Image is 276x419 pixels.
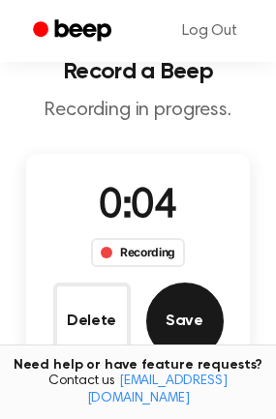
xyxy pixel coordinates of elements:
[99,187,176,227] span: 0:04
[12,374,264,407] span: Contact us
[19,13,129,50] a: Beep
[87,374,228,405] a: [EMAIL_ADDRESS][DOMAIN_NAME]
[53,283,131,360] button: Delete Audio Record
[163,8,257,54] a: Log Out
[91,238,185,267] div: Recording
[146,283,224,360] button: Save Audio Record
[15,99,261,123] p: Recording in progress.
[15,60,261,83] h1: Record a Beep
